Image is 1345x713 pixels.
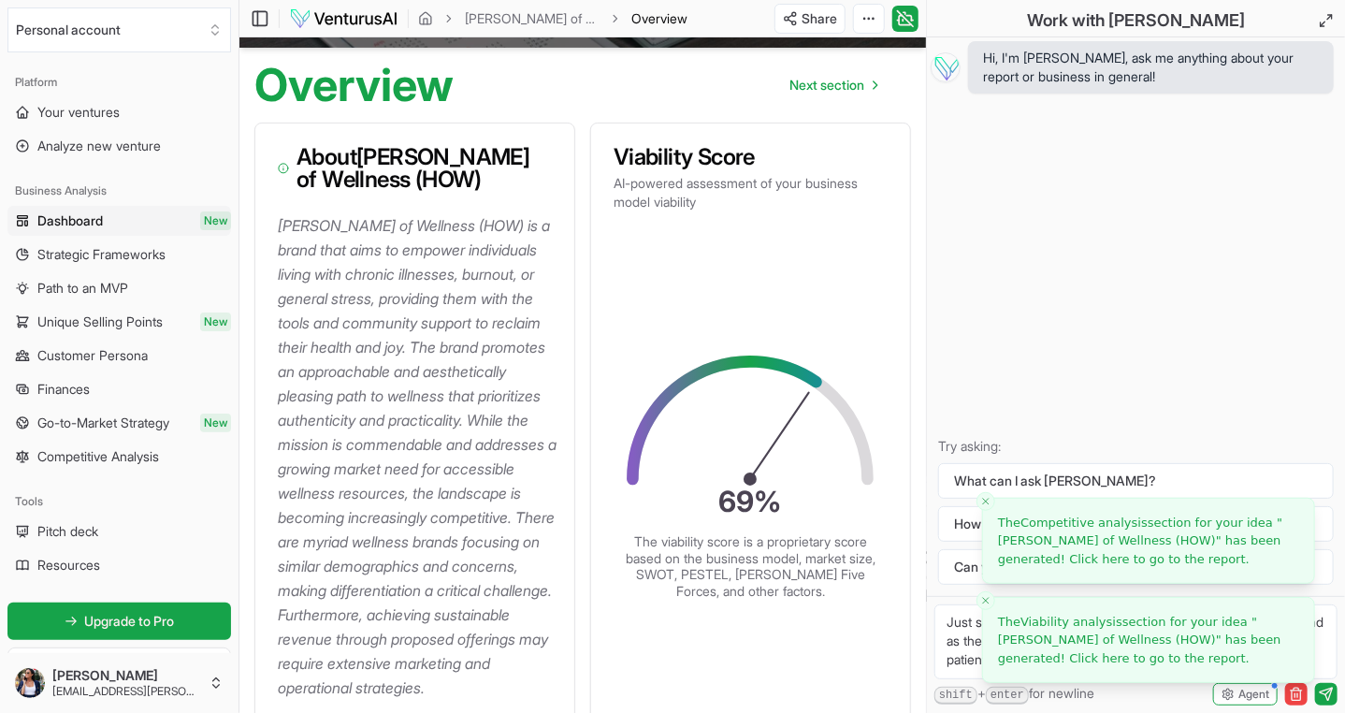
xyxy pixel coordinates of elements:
a: Upgrade to Pro [7,603,231,640]
span: [PERSON_NAME] of Wellness (HOW) [998,633,1216,647]
span: Analyze new venture [37,137,161,155]
h1: Overview [254,63,454,108]
button: [PERSON_NAME][EMAIL_ADDRESS][PERSON_NAME][DOMAIN_NAME] [7,661,231,706]
a: Competitive Analysis [7,442,231,472]
h3: About [PERSON_NAME] of Wellness (HOW) [278,146,552,191]
img: ACg8ocLNt2dkc42g7D98Z84a1gc7-Xq8hN4QQnHDUVZXc1RpcNyLYDiW=s96-c [15,668,45,698]
span: Your ventures [37,103,120,122]
a: Pitch deck [7,517,231,546]
a: [PERSON_NAME] of Wellness (HOW) [465,9,600,28]
button: Close toast [976,492,995,511]
img: Vera [931,52,961,82]
a: Unique Selling PointsNew [7,307,231,337]
span: Path to an MVP [37,279,128,298]
button: Can you make the text shorter and friendlier? [938,549,1334,585]
span: + for newline [934,684,1094,705]
h3: Lite plan [16,652,223,671]
span: Overview [631,9,687,28]
span: The section for your idea " " has been generated! Click here to go to the report. [998,516,1282,566]
text: 69 % [719,484,782,518]
span: Dashboard [37,211,103,230]
nav: pagination [774,66,892,104]
span: Finances [37,380,90,399]
span: New [200,414,231,432]
span: The section for your idea " " has been generated! Click here to go to the report. [998,615,1281,665]
textarea: Just so you are aware, this is heavily because of my background as the founder of a foundation fo... [934,604,1338,679]
a: Go to next page [774,66,892,104]
span: Go-to-Market Strategy [37,414,169,432]
a: Analyze new venture [7,131,231,161]
a: Resources [7,550,231,580]
a: DashboardNew [7,206,231,236]
span: [EMAIL_ADDRESS][PERSON_NAME][DOMAIN_NAME] [52,684,201,699]
a: Path to an MVP [7,273,231,303]
a: TheViability analysissection for your idea "[PERSON_NAME] of Wellness (HOW)" has been generated! ... [998,613,1299,668]
button: Share [774,4,846,34]
span: Competitive analysis [1020,516,1148,530]
div: Platform [7,67,231,97]
span: [PERSON_NAME] [52,667,201,684]
button: Close toast [976,591,995,610]
img: logo [289,7,398,30]
div: Tools [7,487,231,517]
span: Strategic Frameworks [37,245,166,264]
p: Try asking: [938,437,1334,456]
button: Select an organization [7,7,231,52]
h3: Viability Score [614,146,888,168]
span: New [200,211,231,230]
div: Business Analysis [7,176,231,206]
a: Your ventures [7,97,231,127]
span: New [200,313,231,331]
span: Customer Persona [37,346,148,365]
p: AI-powered assessment of your business model viability [614,174,888,211]
kbd: enter [986,687,1029,705]
a: Go-to-Market StrategyNew [7,408,231,438]
span: Unique Selling Points [37,313,163,331]
a: Finances [7,374,231,404]
p: The viability score is a proprietary score based on the business model, market size, SWOT, PESTEL... [621,533,880,599]
button: What can I ask [PERSON_NAME]? [938,463,1334,499]
span: Agent [1238,687,1269,702]
span: Upgrade to Pro [85,612,175,631]
span: [PERSON_NAME] of Wellness (HOW) [998,533,1216,547]
a: Customer Persona [7,341,231,371]
a: Strategic Frameworks [7,240,231,269]
h2: Work with [PERSON_NAME] [1027,7,1245,34]
nav: breadcrumb [418,9,687,28]
button: Agent [1213,683,1278,706]
span: Next section [789,76,864,95]
span: Hi, I'm [PERSON_NAME], ask me anything about your report or business in general! [983,49,1319,86]
span: Competitive Analysis [37,447,159,466]
a: TheCompetitive analysissection for your idea "[PERSON_NAME] of Wellness (HOW)" has been generated... [998,514,1299,569]
kbd: shift [934,687,977,705]
span: Viability analysis [1020,615,1122,629]
button: How can I improve my business? [938,506,1334,542]
span: Share [802,9,837,28]
p: [PERSON_NAME] of Wellness (HOW) is a brand that aims to empower individuals living with chronic i... [278,213,559,700]
span: Pitch deck [37,522,98,541]
span: Resources [37,556,100,575]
